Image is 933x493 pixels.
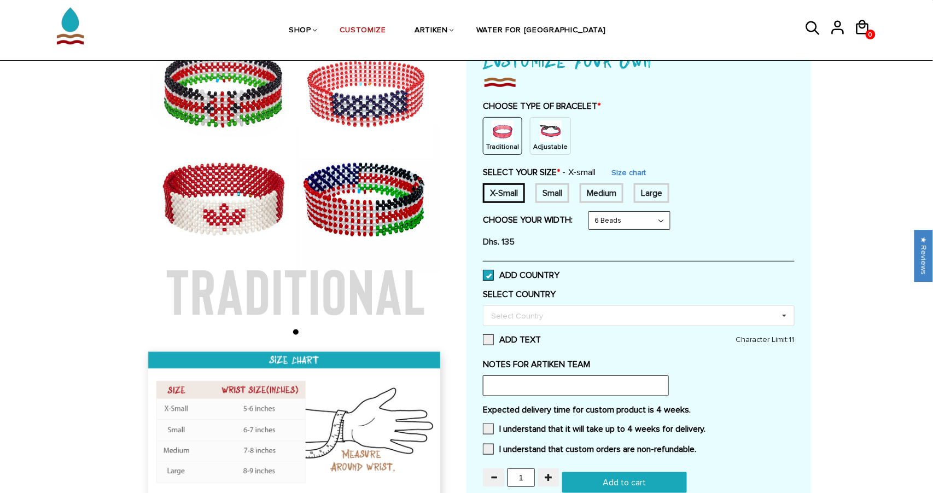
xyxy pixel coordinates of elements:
span: X-small [562,167,596,178]
label: ADD TEXT [483,334,795,345]
div: String [530,117,571,155]
div: Click to open Judge.me floating reviews tab [914,230,933,282]
a: CUSTOMIZE [340,3,386,59]
label: CHOOSE TYPE OF BRACELET [483,101,795,112]
span: 0 [866,28,876,42]
li: Page dot 1 [293,329,299,335]
a: 0 [866,30,876,39]
div: 7 inches [535,183,569,203]
a: ARTIKEN [415,3,448,59]
label: SELECT COUNTRY [483,289,795,300]
label: I understand that it will take up to 4 weeks for delivery. [483,424,706,434]
a: SHOP [289,3,311,59]
a: Size chart [611,168,646,177]
p: Adjustable [533,142,568,152]
img: imgboder_100x.png [483,74,517,90]
label: NOTES FOR ARTIKEN TEAM [483,359,795,370]
p: Traditional [486,142,519,152]
label: Expected delivery time for custom product is 4 weeks. [483,404,795,415]
label: ADD COUNTRY [483,270,559,281]
input: Add to cart [562,472,687,493]
a: WATER FOR [GEOGRAPHIC_DATA] [476,3,606,59]
div: Select Country [488,309,559,322]
div: Non String [483,117,522,155]
label: SELECT YOUR SIZE [483,167,596,178]
div: 7.5 inches [580,183,623,203]
div: 8 inches [634,183,669,203]
img: non-string.png [492,120,514,142]
label: CHOOSE YOUR WIDTH: [483,214,573,225]
span: 11 [789,335,795,344]
img: string.PNG [540,120,562,142]
div: 6 inches [483,183,525,203]
span: Character Limit: [736,334,795,345]
span: Dhs. 135 [483,236,515,247]
img: Traditional_2048x2048.jpg [138,23,453,338]
label: I understand that custom orders are non-refundable. [483,444,696,455]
